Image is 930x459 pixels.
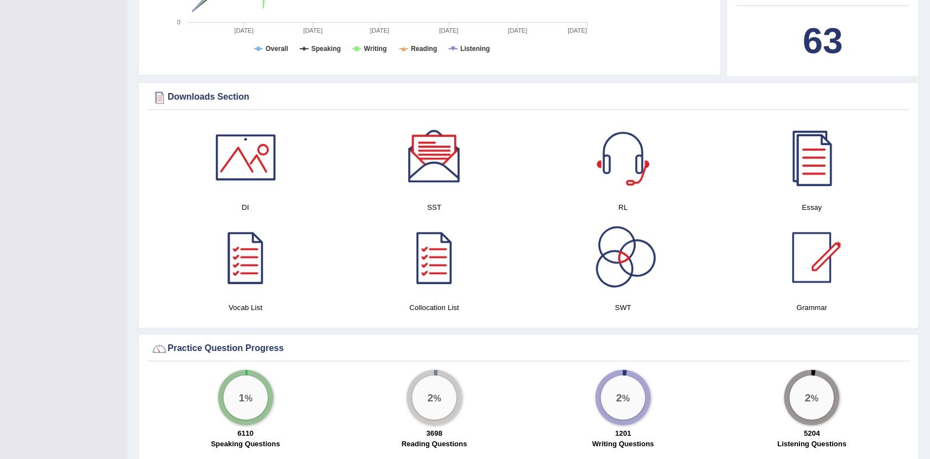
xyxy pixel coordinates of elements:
h4: Essay [723,202,901,213]
tspan: [DATE] [439,27,459,34]
big: 2 [616,391,622,403]
h4: RL [534,202,712,213]
tspan: Listening [460,45,490,53]
strong: 6110 [237,429,253,437]
big: 1 [238,391,245,403]
tspan: Writing [364,45,387,53]
tspan: Overall [266,45,288,53]
tspan: [DATE] [370,27,389,34]
strong: 5204 [804,429,820,437]
tspan: Speaking [311,45,341,53]
div: % [412,375,456,420]
b: 63 [803,20,843,61]
big: 2 [427,391,433,403]
h4: Collocation List [345,302,523,313]
tspan: [DATE] [508,27,527,34]
h4: DI [157,202,334,213]
div: Practice Question Progress [151,341,906,357]
label: Reading Questions [402,439,467,449]
label: Listening Questions [777,439,846,449]
div: % [601,375,645,420]
div: % [224,375,268,420]
tspan: [DATE] [568,27,587,34]
div: Downloads Section [151,89,906,106]
tspan: [DATE] [235,27,254,34]
label: Writing Questions [592,439,654,449]
h4: Grammar [723,302,901,313]
strong: 3698 [426,429,442,437]
big: 2 [805,391,811,403]
text: 0 [177,19,180,25]
h4: Vocab List [157,302,334,313]
div: % [789,375,834,420]
strong: 1201 [615,429,631,437]
h4: SWT [534,302,712,313]
tspan: [DATE] [303,27,323,34]
tspan: Reading [411,45,437,53]
h4: SST [345,202,523,213]
label: Speaking Questions [211,439,280,449]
